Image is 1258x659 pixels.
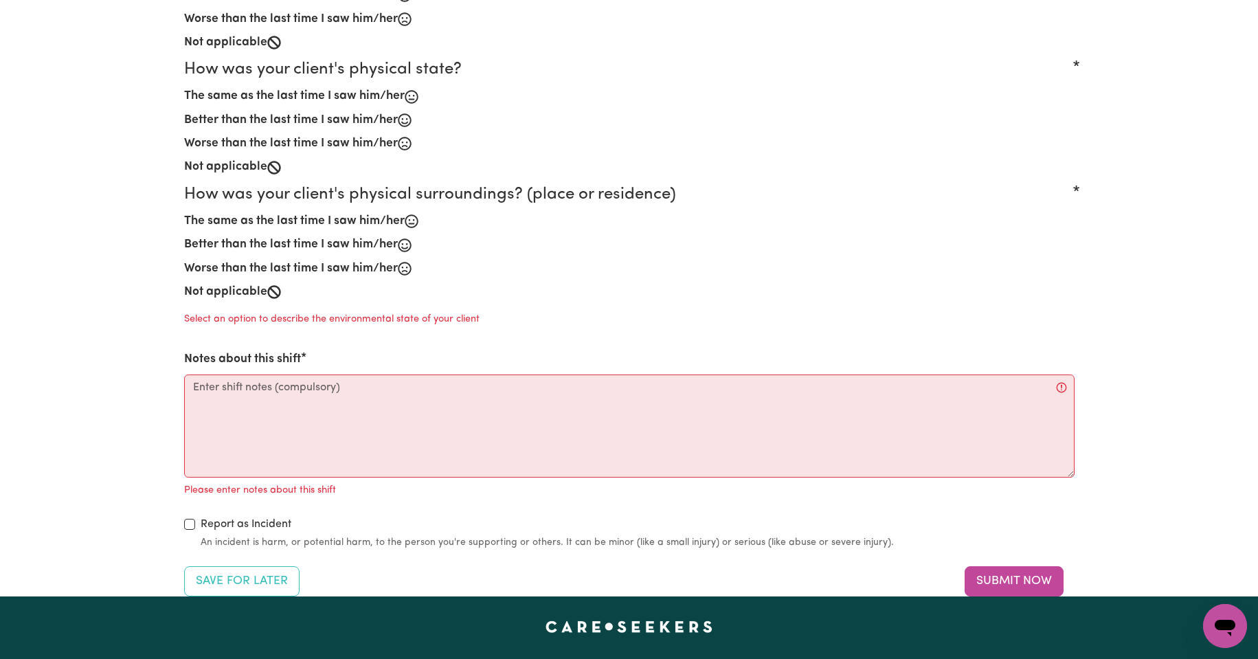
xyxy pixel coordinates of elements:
button: Submit your job report [965,566,1064,596]
p: Select an option to describe the environmental state of your client [184,312,480,327]
label: Worse than the last time I saw him/her [184,260,398,278]
a: Careseekers home page [546,621,712,632]
p: Please enter notes about this shift [184,483,336,498]
legend: How was your client's physical surroundings? (place or residence) [184,182,1075,207]
label: Worse than the last time I saw him/her [184,10,398,28]
button: Save your job report [184,566,300,596]
label: The same as the last time I saw him/her [184,87,405,105]
label: Better than the last time I saw him/her [184,236,398,254]
small: An incident is harm, or potential harm, to the person you're supporting or others. It can be mino... [201,535,1075,550]
label: Not applicable [184,283,267,301]
label: Not applicable [184,34,267,52]
label: Worse than the last time I saw him/her [184,135,398,153]
iframe: Button to launch messaging window [1203,604,1247,648]
label: The same as the last time I saw him/her [184,212,405,230]
legend: How was your client's physical state? [184,57,1075,82]
label: Better than the last time I saw him/her [184,111,398,129]
label: Notes about this shift [184,350,301,368]
label: Not applicable [184,158,267,176]
label: Report as Incident [201,516,291,533]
